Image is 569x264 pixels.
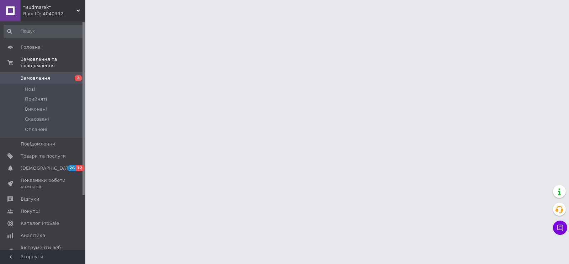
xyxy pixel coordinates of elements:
[21,232,45,239] span: Аналітика
[21,165,73,171] span: [DEMOGRAPHIC_DATA]
[21,153,66,159] span: Товари та послуги
[25,96,47,102] span: Прийняті
[25,126,47,133] span: Оплачені
[76,165,84,171] span: 12
[21,44,41,51] span: Головна
[75,75,82,81] span: 2
[21,196,39,202] span: Відгуки
[21,220,59,227] span: Каталог ProSale
[23,4,76,11] span: "Budmarek"
[21,244,66,257] span: Інструменти веб-майстра та SEO
[25,106,47,112] span: Виконані
[4,25,84,38] input: Пошук
[21,177,66,190] span: Показники роботи компанії
[25,86,35,93] span: Нові
[21,75,50,81] span: Замовлення
[23,11,85,17] div: Ваш ID: 4040392
[21,141,55,147] span: Повідомлення
[553,221,567,235] button: Чат з покупцем
[21,208,40,215] span: Покупці
[21,56,85,69] span: Замовлення та повідомлення
[68,165,76,171] span: 26
[25,116,49,122] span: Скасовані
